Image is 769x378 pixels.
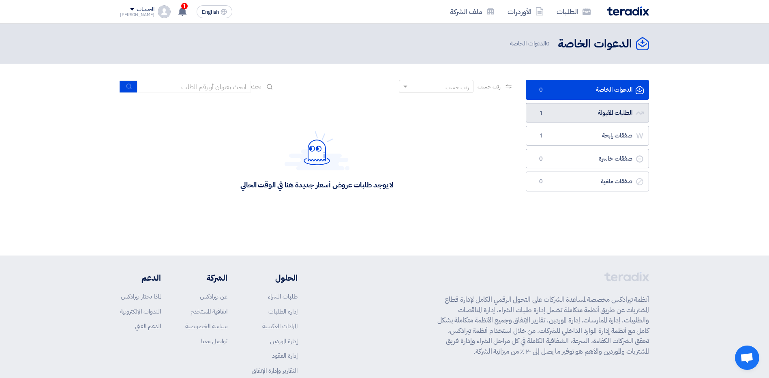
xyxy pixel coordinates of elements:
a: إدارة الموردين [270,337,298,346]
span: بحث [251,82,261,91]
span: 0 [536,155,546,163]
a: عن تيرادكس [200,292,227,301]
a: الندوات الإلكترونية [120,307,161,316]
a: الأوردرات [501,2,550,21]
a: اتفاقية المستخدم [191,307,227,316]
a: الطلبات المقبولة1 [526,103,649,123]
div: [PERSON_NAME] [120,13,154,17]
span: 0 [546,39,550,48]
a: طلبات الشراء [268,292,298,301]
span: الدعوات الخاصة [510,39,551,48]
img: Hello [285,131,349,170]
p: أنظمة تيرادكس مخصصة لمساعدة الشركات على التحول الرقمي الكامل لإدارة قطاع المشتريات عن طريق أنظمة ... [437,294,649,357]
button: English [197,5,232,18]
a: المزادات العكسية [262,322,298,331]
span: 1 [181,3,188,9]
span: 0 [536,178,546,186]
div: الحساب [137,6,154,13]
span: رتب حسب [478,82,501,91]
span: 1 [536,109,546,117]
span: 0 [536,86,546,94]
li: الدعم [120,272,161,284]
span: English [202,9,219,15]
a: الطلبات [550,2,597,21]
img: profile_test.png [158,5,171,18]
a: صفقات رابحة1 [526,126,649,146]
li: الحلول [252,272,298,284]
h2: الدعوات الخاصة [558,36,632,52]
a: التقارير وإدارة الإنفاق [252,366,298,375]
input: ابحث بعنوان أو رقم الطلب [137,81,251,93]
div: رتب حسب [446,83,469,92]
a: تواصل معنا [201,337,227,346]
li: الشركة [185,272,227,284]
a: صفقات ملغية0 [526,172,649,191]
a: لماذا تختار تيرادكس [121,292,161,301]
a: Open chat [735,346,759,370]
div: لا يوجد طلبات عروض أسعار جديدة هنا في الوقت الحالي [240,180,393,189]
a: الدعوات الخاصة0 [526,80,649,100]
span: 1 [536,132,546,140]
a: إدارة الطلبات [268,307,298,316]
img: Teradix logo [607,6,649,16]
a: ملف الشركة [443,2,501,21]
a: سياسة الخصوصية [185,322,227,331]
a: الدعم الفني [135,322,161,331]
a: إدارة العقود [272,351,298,360]
a: صفقات خاسرة0 [526,149,649,169]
